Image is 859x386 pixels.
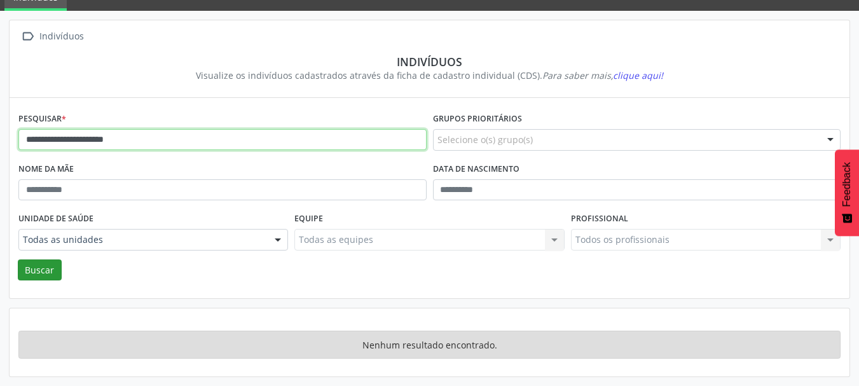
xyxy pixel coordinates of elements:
[18,209,93,229] label: Unidade de saúde
[542,69,663,81] i: Para saber mais,
[18,160,74,179] label: Nome da mãe
[437,133,533,146] span: Selecione o(s) grupo(s)
[433,109,522,129] label: Grupos prioritários
[841,162,853,207] span: Feedback
[613,69,663,81] span: clique aqui!
[571,209,628,229] label: Profissional
[27,69,832,82] div: Visualize os indivíduos cadastrados através da ficha de cadastro individual (CDS).
[23,233,262,246] span: Todas as unidades
[835,149,859,236] button: Feedback - Mostrar pesquisa
[18,259,62,281] button: Buscar
[294,209,323,229] label: Equipe
[18,109,66,129] label: Pesquisar
[18,331,841,359] div: Nenhum resultado encontrado.
[37,27,86,46] div: Indivíduos
[27,55,832,69] div: Indivíduos
[18,27,86,46] a:  Indivíduos
[18,27,37,46] i: 
[433,160,519,179] label: Data de nascimento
